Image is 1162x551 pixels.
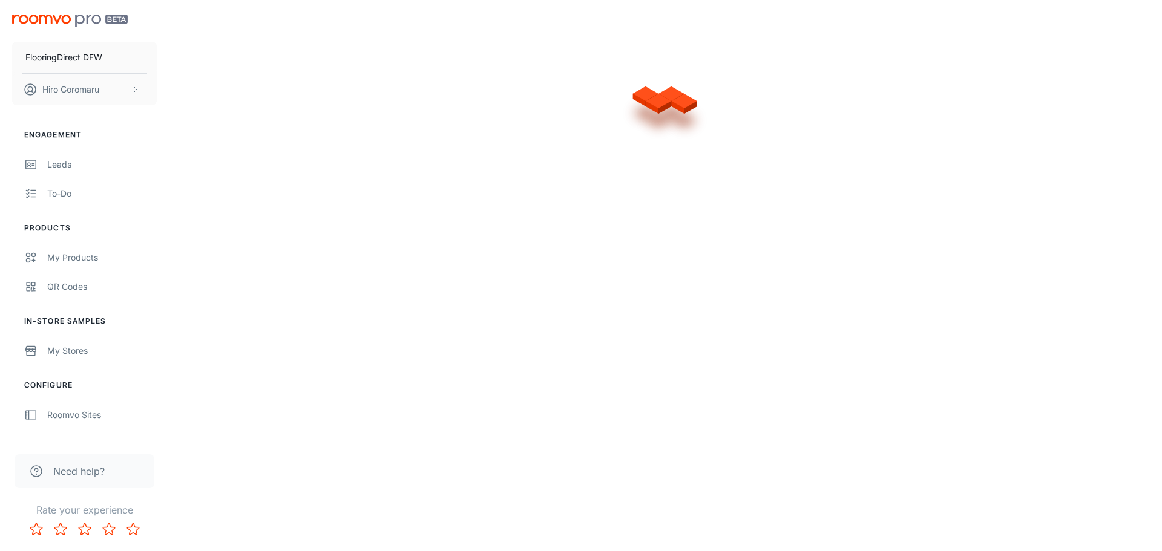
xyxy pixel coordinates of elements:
p: Hiro Goromaru [42,83,99,96]
img: Roomvo PRO Beta [12,15,128,27]
div: Leads [47,158,157,171]
button: Hiro Goromaru [12,74,157,105]
div: To-do [47,187,157,200]
p: FlooringDirect DFW [25,51,102,64]
button: FlooringDirect DFW [12,42,157,73]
